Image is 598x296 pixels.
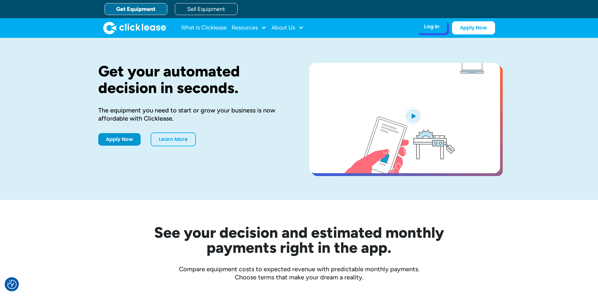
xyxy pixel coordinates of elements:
div: The equipment you need to start or grow your business is now affordable with Clicklease. [98,106,289,122]
div: About Us [272,22,304,34]
a: Learn More [151,132,196,146]
div: Resources [232,22,267,34]
a: home [103,22,166,34]
img: Clicklease logo [103,22,166,34]
div: Log In [424,23,439,30]
a: Sell Equipment [175,3,238,15]
img: Revisit consent button [7,280,17,289]
a: Apply Now [452,21,495,34]
a: Get Equipment [105,3,167,15]
a: Apply Now [98,133,141,146]
button: Consent Preferences [7,280,17,289]
div: Compare equipment costs to expected revenue with predictable monthly payments. Choose terms that ... [98,265,500,281]
h2: See your decision and estimated monthly payments right in the app. [123,225,475,255]
a: open lightbox [309,63,500,173]
h1: Get your automated decision in seconds. [98,63,289,96]
a: What Is Clicklease [181,22,227,34]
img: Blue play button logo on a light blue circular background [405,107,422,125]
